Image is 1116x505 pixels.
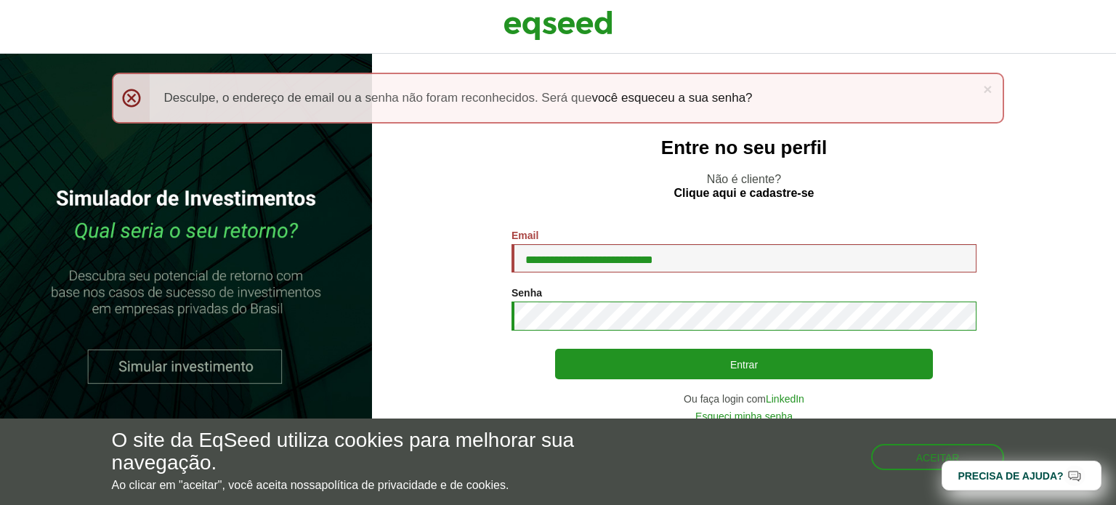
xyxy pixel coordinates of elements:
[674,187,814,199] a: Clique aqui e cadastre-se
[695,411,793,421] a: Esqueci minha senha
[871,444,1005,470] button: Aceitar
[555,349,933,379] button: Entrar
[504,7,612,44] img: EqSeed Logo
[112,429,647,474] h5: O site da EqSeed utiliza cookies para melhorar sua navegação.
[401,172,1087,200] p: Não é cliente?
[401,137,1087,158] h2: Entre no seu perfil
[112,478,647,492] p: Ao clicar em "aceitar", você aceita nossa .
[511,394,976,404] div: Ou faça login com
[511,288,542,298] label: Senha
[112,73,1005,124] div: Desculpe, o endereço de email ou a senha não foram reconhecidos. Será que
[983,81,992,97] a: ×
[766,394,804,404] a: LinkedIn
[511,230,538,241] label: Email
[321,480,506,491] a: política de privacidade e de cookies
[591,92,752,104] a: você esqueceu a sua senha?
